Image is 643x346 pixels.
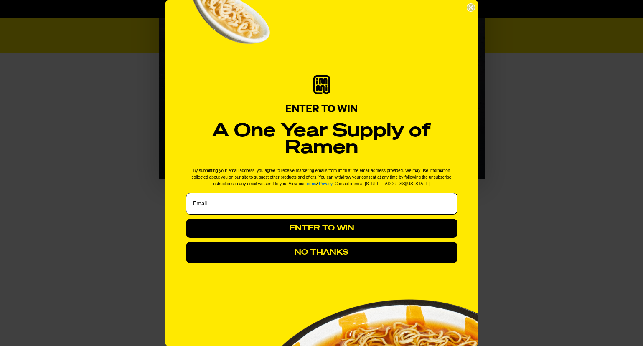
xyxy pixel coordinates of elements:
[467,3,475,12] button: Close dialog
[212,122,431,157] strong: A One Year Supply of Ramen
[192,168,452,186] span: By submitting your email address, you agree to receive marketing emails from immi at the email ad...
[313,75,330,94] img: immi
[305,182,316,186] a: Terms
[186,193,457,215] input: Email
[186,242,457,263] button: NO THANKS
[186,219,457,238] button: ENTER TO WIN
[319,182,332,186] a: Privacy
[285,104,358,115] span: ENTER TO WIN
